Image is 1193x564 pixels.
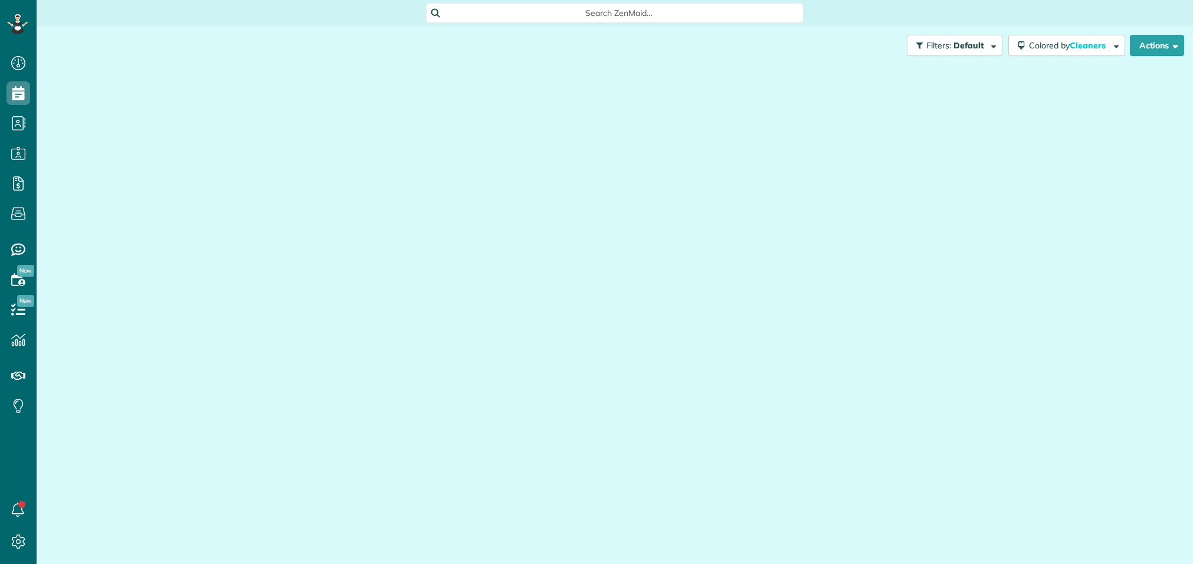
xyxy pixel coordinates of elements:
[17,265,34,277] span: New
[1070,40,1107,51] span: Cleaners
[1130,35,1184,56] button: Actions
[1029,40,1110,51] span: Colored by
[901,35,1002,56] a: Filters: Default
[926,40,951,51] span: Filters:
[953,40,985,51] span: Default
[1008,35,1125,56] button: Colored byCleaners
[907,35,1002,56] button: Filters: Default
[17,295,34,307] span: New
